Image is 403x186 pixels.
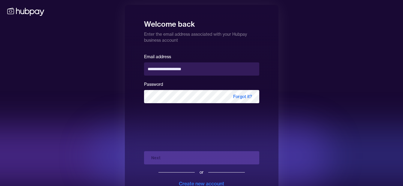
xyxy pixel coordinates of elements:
[226,90,259,103] span: Forgot it?
[144,54,171,59] label: Email address
[200,169,203,175] div: or
[144,16,259,29] h1: Welcome back
[144,82,163,87] label: Password
[144,29,259,43] p: Enter the email address associated with your Hubpay business account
